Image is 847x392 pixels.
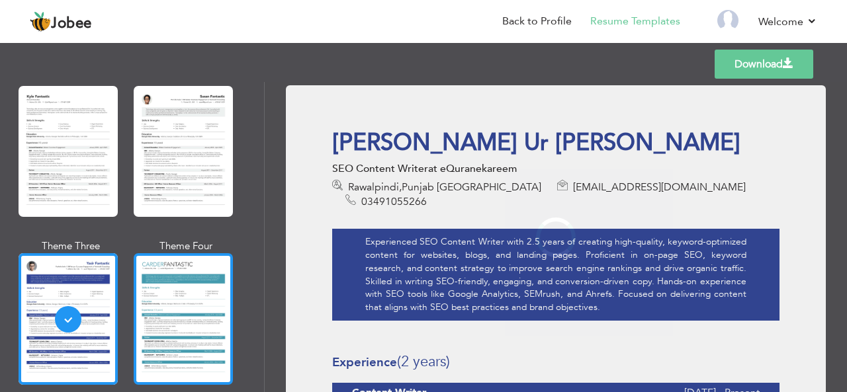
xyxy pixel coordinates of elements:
[717,10,738,31] img: Profile Img
[51,17,92,31] span: Jobee
[136,239,236,253] div: Theme Four
[502,14,572,29] a: Back to Profile
[30,11,92,32] a: Jobee
[30,11,51,32] img: jobee.io
[758,14,817,30] a: Welcome
[21,239,120,253] div: Theme Three
[715,50,813,79] a: Download
[590,14,680,29] a: Resume Templates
